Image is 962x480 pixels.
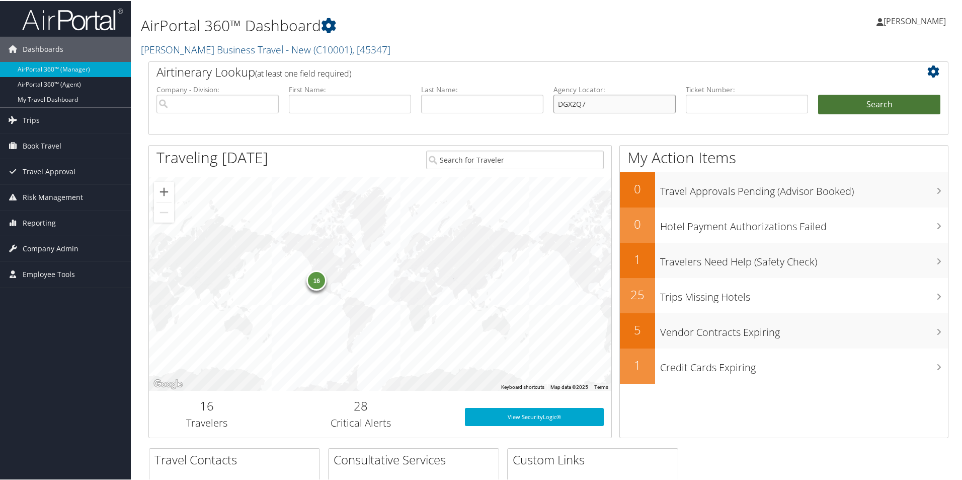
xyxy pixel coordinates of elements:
span: Reporting [23,210,56,235]
button: Keyboard shortcuts [501,383,544,390]
img: airportal-logo.png [22,7,123,30]
h2: 0 [620,179,655,196]
a: 1Travelers Need Help (Safety Check) [620,242,948,277]
h3: Travelers [156,415,257,429]
span: ( C10001 ) [313,42,352,55]
a: 0Travel Approvals Pending (Advisor Booked) [620,171,948,207]
h2: 1 [620,250,655,267]
span: Map data ©2025 [550,383,588,389]
span: Dashboards [23,36,63,61]
label: First Name: [289,84,411,94]
div: 16 [306,269,327,289]
h2: Airtinerary Lookup [156,62,874,80]
h2: Custom Links [513,450,678,467]
h2: Consultative Services [334,450,499,467]
label: Last Name: [421,84,543,94]
a: 1Credit Cards Expiring [620,348,948,383]
span: Company Admin [23,235,78,260]
h2: Travel Contacts [154,450,319,467]
span: , [ 45347 ] [352,42,390,55]
h2: 16 [156,396,257,414]
a: Open this area in Google Maps (opens a new window) [151,377,185,390]
h3: Trips Missing Hotels [660,284,948,303]
h3: Vendor Contracts Expiring [660,319,948,338]
h3: Credit Cards Expiring [660,355,948,374]
a: [PERSON_NAME] Business Travel - New [141,42,390,55]
span: Travel Approval [23,158,75,183]
a: 0Hotel Payment Authorizations Failed [620,207,948,242]
input: Search for Traveler [426,150,604,168]
a: [PERSON_NAME] [876,5,956,35]
h3: Travelers Need Help (Safety Check) [660,249,948,268]
img: Google [151,377,185,390]
a: View SecurityLogic® [465,407,604,425]
button: Search [818,94,940,114]
h1: AirPortal 360™ Dashboard [141,14,684,35]
span: Trips [23,107,40,132]
a: 25Trips Missing Hotels [620,277,948,312]
label: Company - Division: [156,84,279,94]
h1: My Action Items [620,146,948,167]
a: Terms (opens in new tab) [594,383,608,389]
h3: Hotel Payment Authorizations Failed [660,214,948,233]
span: Risk Management [23,184,83,209]
span: (at least one field required) [255,67,351,78]
span: Employee Tools [23,261,75,286]
h2: 1 [620,356,655,373]
h2: 25 [620,285,655,302]
span: Book Travel [23,132,61,158]
h2: 0 [620,215,655,232]
h1: Traveling [DATE] [156,146,268,167]
h3: Travel Approvals Pending (Advisor Booked) [660,178,948,197]
a: 5Vendor Contracts Expiring [620,312,948,348]
button: Zoom out [154,201,174,222]
h2: 28 [272,396,450,414]
label: Ticket Number: [686,84,808,94]
h3: Critical Alerts [272,415,450,429]
span: [PERSON_NAME] [884,15,946,26]
h2: 5 [620,320,655,337]
button: Zoom in [154,181,174,201]
label: Agency Locator: [553,84,676,94]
